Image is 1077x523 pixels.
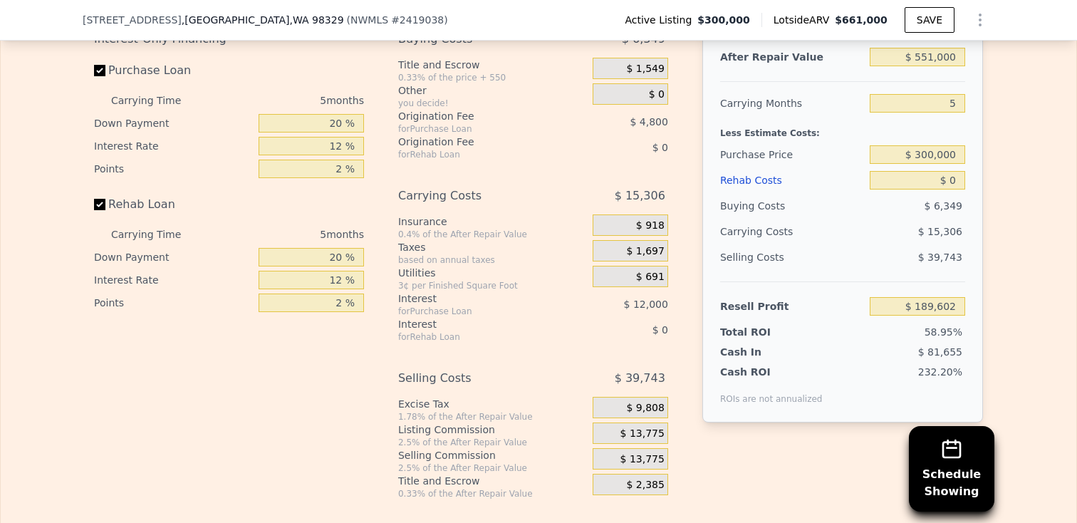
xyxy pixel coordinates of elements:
[918,366,962,378] span: 232.20%
[720,90,864,116] div: Carrying Months
[624,299,668,310] span: $ 12,000
[398,411,587,423] div: 1.78% of the After Repair Value
[398,149,557,160] div: for Rehab Loan
[774,13,835,27] span: Lotside ARV
[652,142,668,153] span: $ 0
[398,448,587,462] div: Selling Commission
[398,72,587,83] div: 0.33% of the price + 550
[720,219,809,244] div: Carrying Costs
[652,324,668,336] span: $ 0
[615,366,665,391] span: $ 39,743
[398,437,587,448] div: 2.5% of the After Repair Value
[398,240,587,254] div: Taxes
[398,229,587,240] div: 0.4% of the After Repair Value
[636,219,665,232] span: $ 918
[83,13,182,27] span: [STREET_ADDRESS]
[835,14,888,26] span: $661,000
[398,135,557,149] div: Origination Fee
[94,269,253,291] div: Interest Rate
[111,223,204,246] div: Carrying Time
[909,426,994,512] button: ScheduleShowing
[398,214,587,229] div: Insurance
[626,63,664,76] span: $ 1,549
[620,428,665,440] span: $ 13,775
[398,488,587,499] div: 0.33% of the After Repair Value
[209,223,364,246] div: 5 months
[720,116,965,142] div: Less Estimate Costs:
[347,13,448,27] div: ( )
[111,89,204,112] div: Carrying Time
[398,331,557,343] div: for Rehab Loan
[398,98,587,109] div: you decide!
[398,109,557,123] div: Origination Fee
[620,453,665,466] span: $ 13,775
[918,226,962,237] span: $ 15,306
[398,306,557,317] div: for Purchase Loan
[94,65,105,76] input: Purchase Loan
[918,346,962,358] span: $ 81,655
[925,326,962,338] span: 58.95%
[918,252,962,263] span: $ 39,743
[966,6,994,34] button: Show Options
[398,83,587,98] div: Other
[398,254,587,266] div: based on annual taxes
[720,325,809,339] div: Total ROI
[398,183,557,209] div: Carrying Costs
[615,183,665,209] span: $ 15,306
[289,14,343,26] span: , WA 98329
[94,157,253,180] div: Points
[626,245,664,258] span: $ 1,697
[94,58,253,83] label: Purchase Loan
[720,379,823,405] div: ROIs are not annualized
[94,199,105,210] input: Rehab Loan
[94,112,253,135] div: Down Payment
[905,7,954,33] button: SAVE
[720,365,823,379] div: Cash ROI
[398,58,587,72] div: Title and Escrow
[398,366,557,391] div: Selling Costs
[720,294,864,319] div: Resell Profit
[398,280,587,291] div: 3¢ per Finished Square Foot
[720,345,809,359] div: Cash In
[209,89,364,112] div: 5 months
[398,474,587,488] div: Title and Escrow
[398,291,557,306] div: Interest
[398,317,557,331] div: Interest
[697,13,750,27] span: $300,000
[398,462,587,474] div: 2.5% of the After Repair Value
[94,135,253,157] div: Interest Rate
[720,167,864,193] div: Rehab Costs
[625,13,697,27] span: Active Listing
[398,423,587,437] div: Listing Commission
[636,271,665,284] span: $ 691
[94,291,253,314] div: Points
[720,193,864,219] div: Buying Costs
[391,14,444,26] span: # 2419038
[398,123,557,135] div: for Purchase Loan
[626,402,664,415] span: $ 9,808
[182,13,344,27] span: , [GEOGRAPHIC_DATA]
[398,397,587,411] div: Excise Tax
[720,44,864,70] div: After Repair Value
[350,14,388,26] span: NWMLS
[649,88,665,101] span: $ 0
[626,479,664,492] span: $ 2,385
[925,200,962,212] span: $ 6,349
[720,244,864,270] div: Selling Costs
[94,192,253,217] label: Rehab Loan
[630,116,667,128] span: $ 4,800
[94,246,253,269] div: Down Payment
[398,266,587,280] div: Utilities
[720,142,864,167] div: Purchase Price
